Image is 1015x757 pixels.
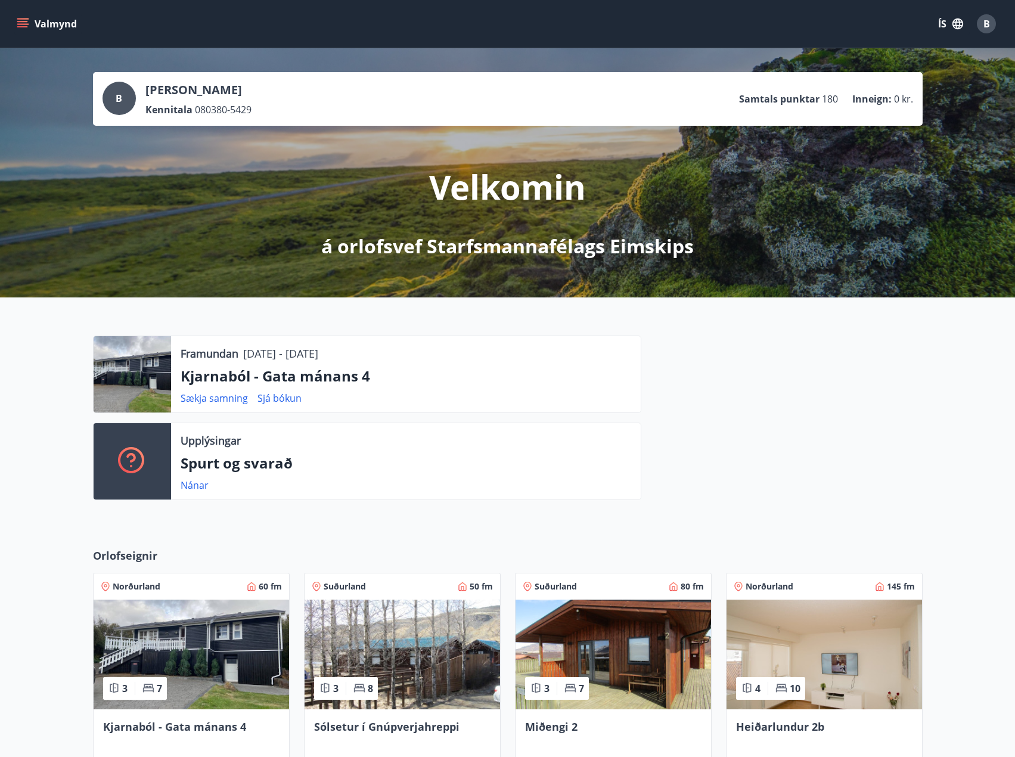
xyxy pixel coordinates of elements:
[157,682,162,695] span: 7
[14,13,82,35] button: menu
[932,13,970,35] button: ÍS
[305,600,500,709] img: Paella dish
[321,233,694,259] p: á orlofsvef Starfsmannafélags Eimskips
[852,92,892,106] p: Inneign :
[145,103,193,116] p: Kennitala
[243,346,318,361] p: [DATE] - [DATE]
[525,719,578,734] span: Miðengi 2
[470,581,493,592] span: 50 fm
[181,346,238,361] p: Framundan
[257,392,302,405] a: Sjá bókun
[429,164,586,209] p: Velkomin
[94,600,289,709] img: Paella dish
[181,433,241,448] p: Upplýsingar
[145,82,252,98] p: [PERSON_NAME]
[333,682,339,695] span: 3
[516,600,711,709] img: Paella dish
[181,453,631,473] p: Spurt og svarað
[181,479,209,492] a: Nánar
[116,92,122,105] span: B
[93,548,157,563] span: Orlofseignir
[535,581,577,592] span: Suðurland
[822,92,838,106] span: 180
[113,581,160,592] span: Norðurland
[544,682,550,695] span: 3
[887,581,915,592] span: 145 fm
[736,719,824,734] span: Heiðarlundur 2b
[122,682,128,695] span: 3
[739,92,820,106] p: Samtals punktar
[368,682,373,695] span: 8
[681,581,704,592] span: 80 fm
[324,581,366,592] span: Suðurland
[579,682,584,695] span: 7
[746,581,793,592] span: Norðurland
[259,581,282,592] span: 60 fm
[181,392,248,405] a: Sækja samning
[195,103,252,116] span: 080380-5429
[983,17,990,30] span: B
[727,600,922,709] img: Paella dish
[103,719,246,734] span: Kjarnaból - Gata mánans 4
[972,10,1001,38] button: B
[314,719,460,734] span: Sólsetur í Gnúpverjahreppi
[790,682,800,695] span: 10
[894,92,913,106] span: 0 kr.
[181,366,631,386] p: Kjarnaból - Gata mánans 4
[755,682,761,695] span: 4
